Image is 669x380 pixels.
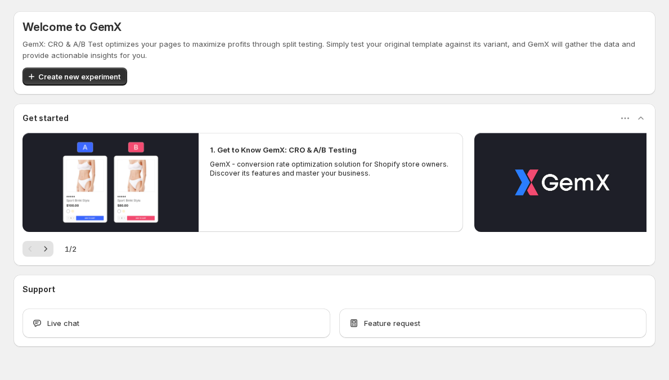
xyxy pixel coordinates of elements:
button: Next [38,241,53,257]
button: Play video [23,133,199,232]
p: GemX: CRO & A/B Test optimizes your pages to maximize profits through split testing. Simply test ... [23,38,646,61]
span: 1 / 2 [65,243,77,254]
nav: Pagination [23,241,53,257]
span: Feature request [364,318,420,329]
button: Create new experiment [23,68,127,86]
span: Create new experiment [38,71,120,82]
h2: 1. Get to Know GemX: CRO & A/B Testing [210,144,357,155]
h3: Support [23,284,55,295]
p: GemX - conversion rate optimization solution for Shopify store owners. Discover its features and ... [210,160,452,178]
span: Live chat [47,318,79,329]
button: Play video [474,133,650,232]
h5: Welcome to GemX [23,20,122,34]
h3: Get started [23,113,69,124]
